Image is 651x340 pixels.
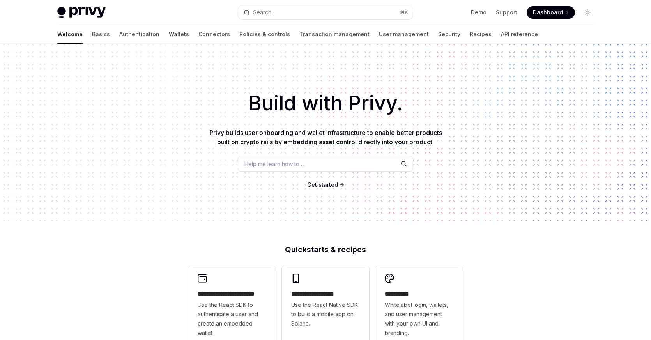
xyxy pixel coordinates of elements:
[57,7,106,18] img: light logo
[501,25,538,44] a: API reference
[239,25,290,44] a: Policies & controls
[92,25,110,44] a: Basics
[209,129,442,146] span: Privy builds user onboarding and wallet infrastructure to enable better products built on crypto ...
[379,25,429,44] a: User management
[299,25,370,44] a: Transaction management
[307,181,338,188] span: Get started
[12,88,639,119] h1: Build with Privy.
[470,25,492,44] a: Recipes
[527,6,575,19] a: Dashboard
[385,300,453,338] span: Whitelabel login, wallets, and user management with your own UI and branding.
[291,300,360,328] span: Use the React Native SDK to build a mobile app on Solana.
[57,25,83,44] a: Welcome
[400,9,408,16] span: ⌘ K
[253,8,275,17] div: Search...
[198,300,266,338] span: Use the React SDK to authenticate a user and create an embedded wallet.
[438,25,460,44] a: Security
[198,25,230,44] a: Connectors
[496,9,517,16] a: Support
[188,246,463,253] h2: Quickstarts & recipes
[169,25,189,44] a: Wallets
[244,160,304,168] span: Help me learn how to…
[119,25,159,44] a: Authentication
[471,9,486,16] a: Demo
[238,5,413,19] button: Open search
[307,181,338,189] a: Get started
[581,6,594,19] button: Toggle dark mode
[533,9,563,16] span: Dashboard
